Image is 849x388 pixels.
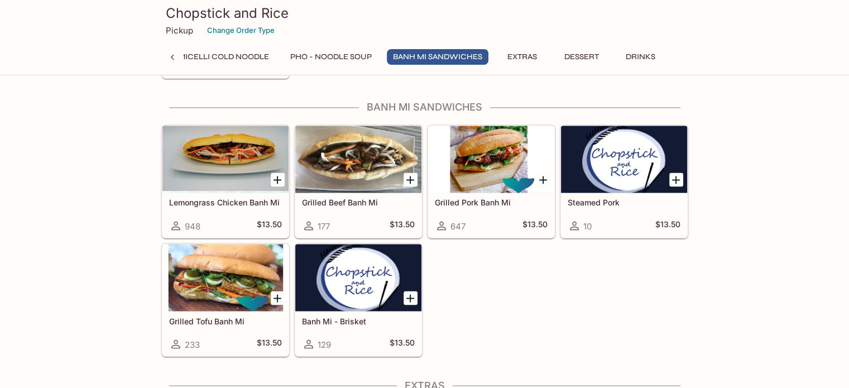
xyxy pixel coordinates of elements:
h5: $13.50 [257,219,282,232]
button: Add Grilled Pork Banh Mi [536,173,550,186]
a: Grilled Beef Banh Mi177$13.50 [295,125,422,238]
h5: Lemongrass Chicken Banh Mi [169,198,282,207]
button: Add Lemongrass Chicken Banh Mi [271,173,285,186]
div: Banh Mi - Brisket [295,244,421,311]
h5: Steamed Pork [568,198,680,207]
h5: Grilled Beef Banh Mi [302,198,415,207]
div: Lemongrass Chicken Banh Mi [162,126,289,193]
a: Lemongrass Chicken Banh Mi948$13.50 [162,125,289,238]
p: Pickup [166,25,193,36]
button: Pho - Noodle Soup [284,49,378,65]
h5: $13.50 [257,337,282,351]
div: Steamed Pork [561,126,687,193]
button: Add Grilled Tofu Banh Mi [271,291,285,305]
button: Add Steamed Pork [669,173,683,186]
h3: Chopstick and Rice [166,4,684,22]
div: Grilled Pork Banh Mi [428,126,554,193]
button: Change Order Type [202,22,280,39]
a: Steamed Pork10$13.50 [560,125,688,238]
h5: $13.50 [522,219,548,232]
span: 647 [450,221,466,231]
a: Banh Mi - Brisket129$13.50 [295,243,422,356]
button: Vermicelli Cold Noodle [156,49,275,65]
h4: Banh Mi Sandwiches [161,101,688,113]
div: Grilled Beef Banh Mi [295,126,421,193]
button: Dessert [557,49,607,65]
a: Grilled Tofu Banh Mi233$13.50 [162,243,289,356]
h5: $13.50 [655,219,680,232]
button: Add Banh Mi - Brisket [404,291,418,305]
h5: $13.50 [390,337,415,351]
h5: $13.50 [390,219,415,232]
button: Add Grilled Beef Banh Mi [404,173,418,186]
h5: Banh Mi - Brisket [302,316,415,325]
span: 948 [185,221,200,231]
button: Banh Mi Sandwiches [387,49,488,65]
div: Grilled Tofu Banh Mi [162,244,289,311]
span: 10 [583,221,592,231]
span: 129 [318,339,331,349]
h5: Grilled Tofu Banh Mi [169,316,282,325]
span: 177 [318,221,330,231]
span: 233 [185,339,200,349]
h5: Grilled Pork Banh Mi [435,198,548,207]
a: Grilled Pork Banh Mi647$13.50 [428,125,555,238]
button: Extras [497,49,548,65]
button: Drinks [616,49,666,65]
